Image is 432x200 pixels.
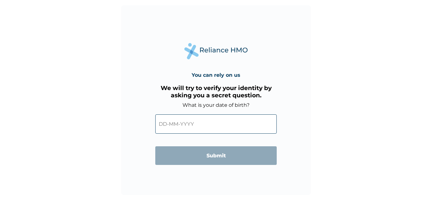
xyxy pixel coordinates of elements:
input: DD-MM-YYYY [155,114,277,134]
label: What is your date of birth? [182,102,250,108]
img: Reliance Health's Logo [184,43,248,59]
input: Submit [155,146,277,165]
h3: We will try to verify your identity by asking you a secret question. [155,84,277,99]
h4: You can rely on us [192,72,240,78]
